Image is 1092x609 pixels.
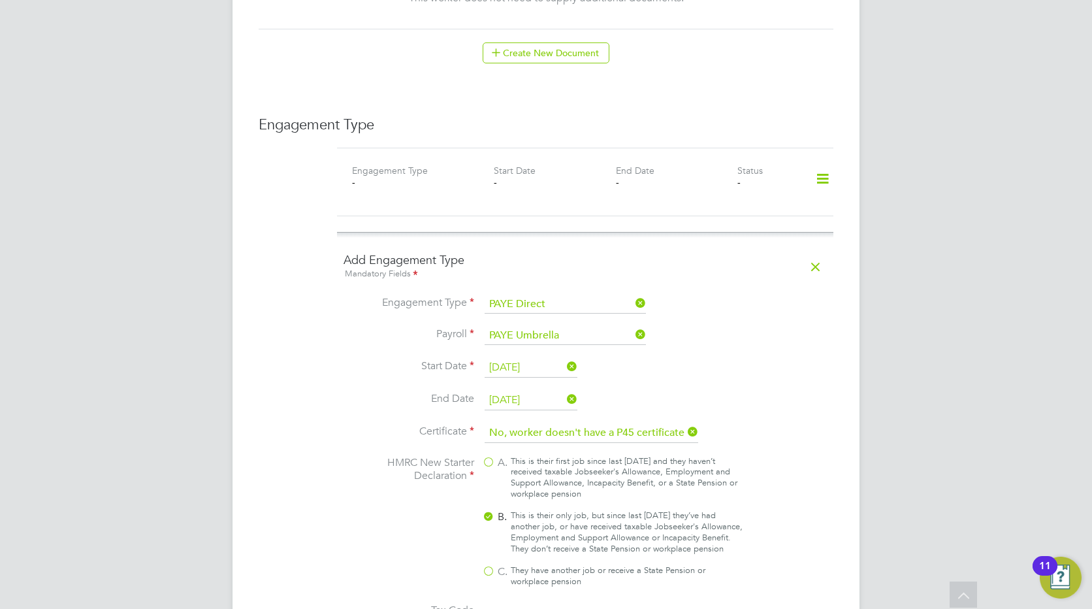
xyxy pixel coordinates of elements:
h4: Add Engagement Type [344,252,827,282]
input: Search for... [485,327,646,345]
label: Payroll [344,327,474,341]
span: C. [498,565,507,579]
div: - [352,176,474,188]
div: They have another job or receive a State Pension or workplace pension [511,565,743,587]
div: - [494,176,615,188]
button: Create New Document [483,42,609,63]
label: End Date [344,392,474,406]
div: - [737,176,798,188]
label: End Date [616,165,654,176]
input: Select one [485,358,577,378]
h3: Engagement Type [259,116,833,135]
button: Open Resource Center, 11 new notifications [1040,557,1082,599]
label: Start Date [494,165,536,176]
label: Status [737,165,763,176]
label: Engagement Type [352,165,428,176]
div: This is their only job, but since last [DATE] they’ve had another job, or have received taxable J... [511,510,743,555]
label: HMRC New Starter Declaration [344,456,474,484]
div: This is their first job since last [DATE] and they haven’t received taxable Jobseeker's Allowance... [511,456,743,501]
input: Select one [485,295,646,314]
label: Certificate [344,425,474,438]
label: Engagement Type [344,296,474,310]
div: Mandatory Fields [344,267,827,282]
input: Select one [485,391,577,410]
label: Start Date [344,359,474,373]
span: B. [498,510,507,524]
div: - [616,176,737,188]
span: A. [498,456,507,470]
div: 11 [1039,566,1051,583]
input: Select one [485,423,698,443]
